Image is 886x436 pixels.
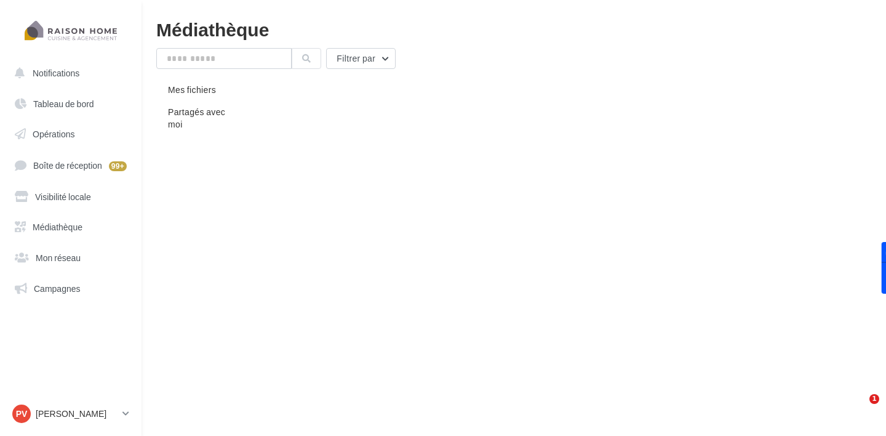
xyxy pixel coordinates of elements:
span: PV [16,408,28,420]
span: Opérations [33,129,74,139]
span: 1 [869,394,879,404]
span: Campagnes [34,283,81,294]
button: Notifications [7,60,129,86]
div: Médiathèque [156,20,871,38]
span: Visibilité locale [35,191,91,201]
span: Notifications [33,68,79,78]
button: Filtrer par [326,48,396,69]
span: Partagés avec moi [168,107,225,129]
span: Mon réseau [36,252,81,263]
a: PV [PERSON_NAME] [10,402,132,426]
span: Mes fichiers [168,84,216,95]
a: Boîte de réception 99+ [7,152,134,179]
span: Boîte de réception [33,160,102,171]
span: Médiathèque [33,222,82,232]
span: Tableau de bord [33,99,94,109]
p: [PERSON_NAME] [36,408,118,420]
iframe: Intercom live chat [844,394,874,424]
a: Médiathèque [7,214,134,240]
div: 99+ [109,161,127,171]
a: Mon réseau [7,245,134,271]
a: Visibilité locale [7,184,134,210]
a: Opérations [7,121,134,147]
